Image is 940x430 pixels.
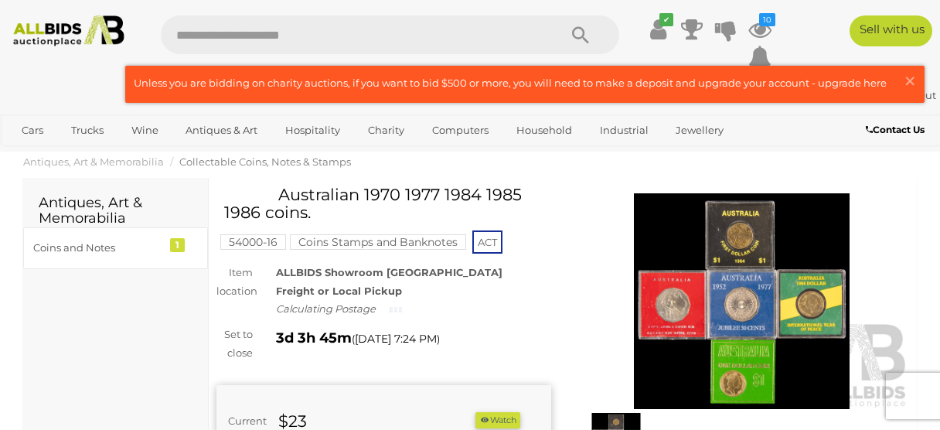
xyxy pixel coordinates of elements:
img: Australian 1970 1977 1984 1985 1986 coins. [574,193,909,409]
a: Industrial [590,118,659,143]
a: Antiques & Art [175,118,267,143]
i: 10 [759,13,775,26]
div: Set to close [205,326,264,362]
h2: Antiques, Art & Memorabilia [39,196,192,227]
strong: ALLBIDS Showroom [GEOGRAPHIC_DATA] [276,266,502,278]
b: Contact Us [866,124,925,135]
mark: Coins Stamps and Banknotes [290,234,466,250]
strong: Freight or Local Pickup [276,285,402,297]
a: Household [506,118,582,143]
a: ✔ [646,15,669,43]
a: Coins Stamps and Banknotes [290,236,466,248]
mark: 54000-16 [220,234,286,250]
a: Coins and Notes 1 [23,227,208,268]
a: 10 [748,15,771,43]
a: Wine [121,118,169,143]
i: Calculating Postage [276,302,376,315]
strong: 3d 3h 45m [276,329,352,346]
a: Computers [422,118,499,143]
a: Cars [12,118,53,143]
a: 54000-16 [220,236,286,248]
img: Allbids.com.au [7,15,131,46]
div: Coins and Notes [33,239,161,257]
div: Item location [205,264,264,300]
a: [GEOGRAPHIC_DATA] [128,143,258,169]
a: Jewellery [666,118,734,143]
a: Sell with us [850,15,932,46]
a: Antiques, Art & Memorabilia [23,155,164,168]
a: Contact Us [866,121,928,138]
button: Search [542,15,619,54]
span: ( ) [352,333,440,345]
h1: Australian 1970 1977 1984 1985 1986 coins. [224,186,547,221]
a: Charity [358,118,414,143]
span: ACT [472,230,502,254]
a: Collectable Coins, Notes & Stamps [179,155,351,168]
span: [DATE] 7:24 PM [355,332,437,346]
span: × [903,66,917,96]
a: Trucks [61,118,114,143]
i: ✔ [659,13,673,26]
button: Watch [475,412,520,428]
li: Watch this item [475,412,520,428]
a: Sports [69,143,121,169]
div: 1 [170,238,185,252]
img: small-loading.gif [390,305,402,314]
a: Office [12,143,61,169]
a: Hospitality [275,118,350,143]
